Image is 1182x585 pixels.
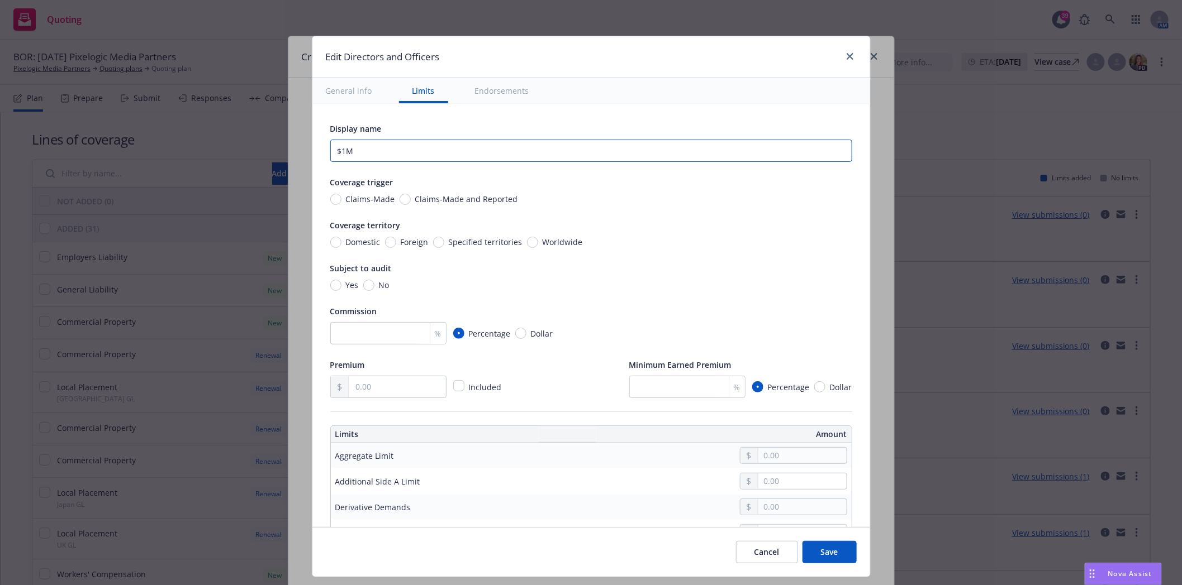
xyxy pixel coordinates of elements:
span: Percentage [768,381,810,393]
span: No [379,279,390,291]
input: 0.00 [758,525,846,540]
div: Side A Retention [335,527,397,539]
span: % [734,381,740,393]
span: Claims-Made and Reported [415,193,518,205]
h1: Edit Directors and Officers [326,50,440,64]
input: 0.00 [349,376,445,397]
div: Aggregate Limit [335,450,394,462]
input: Specified territories [433,237,444,248]
span: Included [469,382,502,392]
span: Coverage territory [330,220,401,231]
input: Dollar [814,381,825,392]
button: Save [803,541,857,563]
span: Specified territories [449,236,523,248]
span: Percentage [469,328,511,339]
input: Domestic [330,237,341,248]
div: Derivative Demands [335,501,411,513]
input: Claims-Made and Reported [400,194,411,205]
input: 0.00 [758,499,846,515]
input: Percentage [453,328,464,339]
span: Worldwide [543,236,583,248]
span: Dollar [830,381,852,393]
span: Commission [330,306,377,317]
button: Limits [399,78,448,103]
button: General info [312,78,386,103]
input: Yes [330,280,341,291]
a: close [843,50,857,63]
input: 0.00 [758,448,846,463]
span: Display name [330,123,382,134]
th: Limits [331,426,539,443]
span: Nova Assist [1108,569,1152,578]
button: Endorsements [462,78,543,103]
button: Nova Assist [1085,563,1162,585]
div: Drag to move [1085,563,1099,584]
span: Dollar [531,328,553,339]
input: No [363,280,374,291]
input: Claims-Made [330,194,341,205]
input: 0.00 [758,473,846,489]
span: Domestic [346,236,381,248]
span: % [435,328,442,339]
span: Foreign [401,236,429,248]
span: Yes [346,279,359,291]
input: Foreign [385,237,396,248]
div: Additional Side A Limit [335,476,420,487]
span: Subject to audit [330,263,392,274]
input: Dollar [515,328,526,339]
span: Minimum Earned Premium [629,359,732,370]
span: Premium [330,359,365,370]
span: Coverage trigger [330,177,393,188]
input: Percentage [752,381,763,392]
span: Claims-Made [346,193,395,205]
button: Cancel [736,541,798,563]
th: Amount [596,426,851,443]
input: Worldwide [527,237,538,248]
